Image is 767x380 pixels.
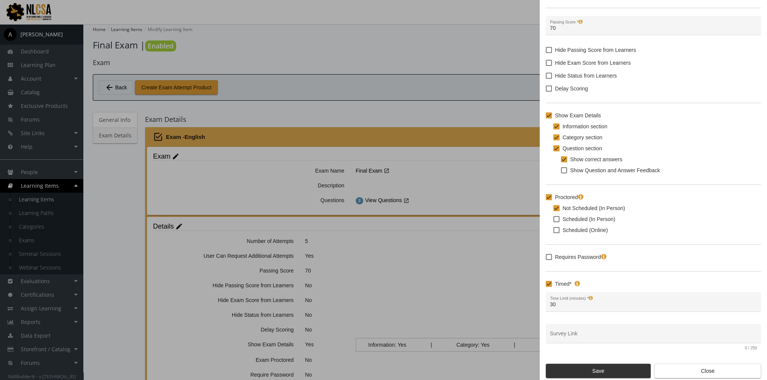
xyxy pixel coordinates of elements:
[555,58,631,67] span: Hide Exam Score from Learners
[562,122,607,131] span: Information section
[570,166,660,175] span: Show Question and Answer Feedback
[655,364,761,378] button: Close
[555,45,636,55] span: Hide Passing Score from Learners
[555,71,617,80] span: Hide Status from Learners
[555,84,588,93] span: Delay Scoring
[555,111,601,120] span: Show Exam Details
[552,364,644,378] span: Save
[570,155,622,164] span: Show correct answers
[555,279,580,288] span: Timed
[562,204,625,213] span: Not Scheduled (In Person)
[555,252,606,262] span: Requires Password
[562,133,602,142] span: Category section
[661,364,755,378] span: Close
[550,296,592,301] mat-label: Time Limit (minutes) *
[550,20,582,24] mat-label: Passing Score *
[562,226,608,235] span: Scheduled (Online)
[555,193,583,202] span: Proctored
[562,144,602,153] span: Question section
[562,215,615,224] span: Scheduled (In Person)
[546,364,651,378] button: Save
[745,346,757,350] mat-hint: 0 / 250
